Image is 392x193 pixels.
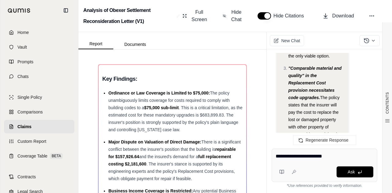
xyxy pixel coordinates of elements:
div: *Use references provided to verify information. [272,182,377,188]
span: "Comparable material and quality" in the Replacement Cost provision necessitates code upgrades. [288,66,341,100]
span: Hide Citations [273,12,308,20]
button: New Chat [270,35,304,46]
span: New Chat [281,38,300,44]
span: Regenerate Response [306,138,349,143]
button: Ask [337,166,373,177]
button: Documents [113,39,157,49]
button: Download [320,10,356,22]
span: Ask [348,169,355,174]
span: Comparisons [17,109,43,115]
a: Home [4,26,74,39]
a: Vault [4,40,74,54]
span: Single Policy [17,94,42,100]
button: Hide Chat [220,6,245,26]
a: Claims [4,120,74,133]
span: $75,000 sub-limit [144,105,179,110]
button: Regenerate Response [293,135,356,145]
span: CONTENTS [385,92,390,114]
span: Download [332,12,354,20]
h3: Key Findings: [102,73,243,84]
span: Custom Report [17,138,46,144]
button: Report [78,39,113,49]
span: Major Dispute on Valuation of Direct Damage: [108,139,201,144]
a: Comparisons [4,105,74,119]
span: BETA [50,153,63,159]
span: Claims [17,124,32,130]
span: Prompts [17,59,33,65]
span: repairable for $157,926.64 [108,147,236,159]
span: and the insured's demand for a [139,154,198,159]
span: The policy unambiguously limits coverage for costs required to comply with building codes to a [108,91,230,110]
span: Full Screen [190,9,208,23]
a: Prompts [4,55,74,69]
span: There is a significant conflict between the insurer's position that the building is [108,139,241,152]
a: Custom Report [4,135,74,148]
span: . The insurer's stance is supported by its engineering experts and the policy's Replacement Cost ... [108,161,235,181]
span: Chats [17,73,29,80]
img: Qumis Logo [8,8,31,13]
button: Collapse sidebar [61,6,71,15]
span: Ordinance or Law Coverage is Limited to $75,000: [108,91,210,95]
a: Contracts [4,170,74,184]
span: Hide Chat [230,9,243,23]
a: Chats [4,70,74,83]
a: Coverage TableBETA [4,149,74,163]
h2: Analysis of Obexer Settlement Reconsideration Letter (V1) [83,5,174,27]
span: Coverage Table [17,153,47,159]
a: Single Policy [4,91,74,104]
span: . This is a critical limitation, as the estimated cost for these mandatory upgrades is $683,899.8... [108,105,243,132]
span: Vault [17,44,27,50]
button: Full Screen [180,6,210,26]
span: The policy states that the insurer will pay the cost to replace the lost or damaged property with... [288,95,339,144]
span: Contracts [17,174,36,180]
span: Home [17,29,29,35]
